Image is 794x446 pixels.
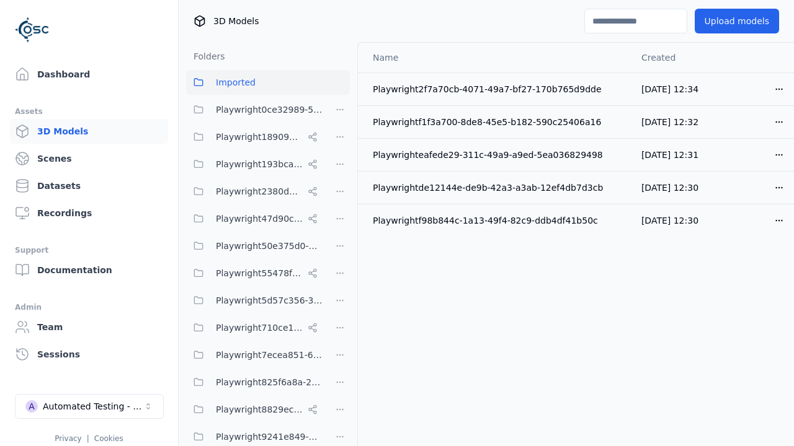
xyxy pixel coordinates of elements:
span: Playwright5d57c356-39f7-47ed-9ab9-d0409ac6cddc [216,293,323,308]
div: A [25,400,38,413]
span: Playwright9241e849-7ba1-474f-9275-02cfa81d37fc [216,429,323,444]
button: Playwright18909032-8d07-45c5-9c81-9eec75d0b16b [186,125,323,149]
button: Playwright7ecea851-649a-419a-985e-fcff41a98b20 [186,343,323,367]
button: Playwright55478f86-28dc-49b8-8d1f-c7b13b14578c [186,261,323,286]
span: Playwright193bca0e-57fa-418d-8ea9-45122e711dc7 [216,157,303,172]
h3: Folders [186,50,225,63]
span: Playwright0ce32989-52d0-45cf-b5b9-59d5033d313a [216,102,323,117]
button: Playwright5d57c356-39f7-47ed-9ab9-d0409ac6cddc [186,288,323,313]
a: Documentation [10,258,168,282]
span: [DATE] 12:30 [641,216,698,225]
div: Playwright2f7a70cb-4071-49a7-bf27-170b765d9dde [373,83,622,95]
span: Playwright55478f86-28dc-49b8-8d1f-c7b13b14578c [216,266,303,281]
span: [DATE] 12:30 [641,183,698,193]
div: Playwrightf1f3a700-8de8-45e5-b182-590c25406a16 [373,116,622,128]
th: Created [631,43,714,72]
button: Playwright8829ec83-5e68-4376-b984-049061a310ed [186,397,323,422]
button: Select a workspace [15,394,164,419]
button: Playwright2380d3f5-cebf-494e-b965-66be4d67505e [186,179,323,204]
a: Scenes [10,146,168,171]
a: Team [10,315,168,339]
div: Playwrighteafede29-311c-49a9-a9ed-5ea036829498 [373,149,622,161]
button: Playwright193bca0e-57fa-418d-8ea9-45122e711dc7 [186,152,323,177]
a: Recordings [10,201,168,225]
button: Playwright710ce123-85fd-4f8c-9759-23c3308d8830 [186,315,323,340]
div: Playwrightde12144e-de9b-42a3-a3ab-12ef4db7d3cb [373,181,622,194]
th: Name [358,43,631,72]
button: Playwright50e375d0-6f38-48a7-96e0-b0dcfa24b72f [186,234,323,258]
span: [DATE] 12:31 [641,150,698,160]
button: Imported [186,70,350,95]
span: Playwright50e375d0-6f38-48a7-96e0-b0dcfa24b72f [216,238,323,253]
span: Playwright825f6a8a-2a7a-425c-94f7-650318982f69 [216,375,323,390]
div: Automated Testing - Playwright [43,400,143,413]
span: [DATE] 12:32 [641,117,698,127]
span: Playwright8829ec83-5e68-4376-b984-049061a310ed [216,402,303,417]
span: Playwright18909032-8d07-45c5-9c81-9eec75d0b16b [216,129,303,144]
button: Playwright825f6a8a-2a7a-425c-94f7-650318982f69 [186,370,323,395]
span: Playwright7ecea851-649a-419a-985e-fcff41a98b20 [216,348,323,362]
span: Playwright710ce123-85fd-4f8c-9759-23c3308d8830 [216,320,303,335]
span: | [87,434,89,443]
a: Cookies [94,434,123,443]
span: Playwright2380d3f5-cebf-494e-b965-66be4d67505e [216,184,303,199]
a: Sessions [10,342,168,367]
div: Support [15,243,163,258]
a: Dashboard [10,62,168,87]
a: 3D Models [10,119,168,144]
div: Playwrightf98b844c-1a13-49f4-82c9-ddb4df41b50c [373,214,622,227]
span: [DATE] 12:34 [641,84,698,94]
a: Privacy [55,434,81,443]
button: Upload models [695,9,779,33]
span: 3D Models [213,15,259,27]
a: Datasets [10,173,168,198]
img: Logo [15,12,50,47]
div: Admin [15,300,163,315]
div: Assets [15,104,163,119]
span: Playwright47d90cf2-c635-4353-ba3b-5d4538945666 [216,211,303,226]
span: Imported [216,75,256,90]
button: Playwright0ce32989-52d0-45cf-b5b9-59d5033d313a [186,97,323,122]
button: Playwright47d90cf2-c635-4353-ba3b-5d4538945666 [186,206,323,231]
